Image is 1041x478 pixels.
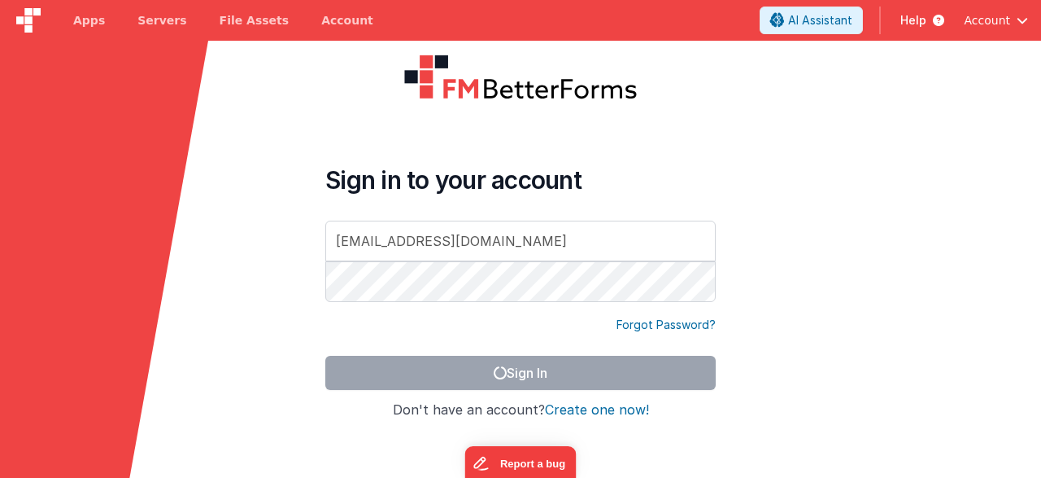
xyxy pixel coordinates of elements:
a: Forgot Password? [616,317,716,333]
span: Servers [137,12,186,29]
span: Help [900,12,926,29]
button: Sign In [325,356,716,390]
input: Email Address [325,221,716,261]
span: Apps [73,12,105,29]
span: File Assets [220,12,290,29]
h4: Sign in to your account [325,165,716,195]
button: Account [964,12,1028,29]
button: AI Assistant [760,7,863,34]
button: Create one now! [545,403,649,418]
h4: Don't have an account? [325,403,716,418]
span: Account [964,12,1010,29]
span: AI Assistant [788,12,852,29]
